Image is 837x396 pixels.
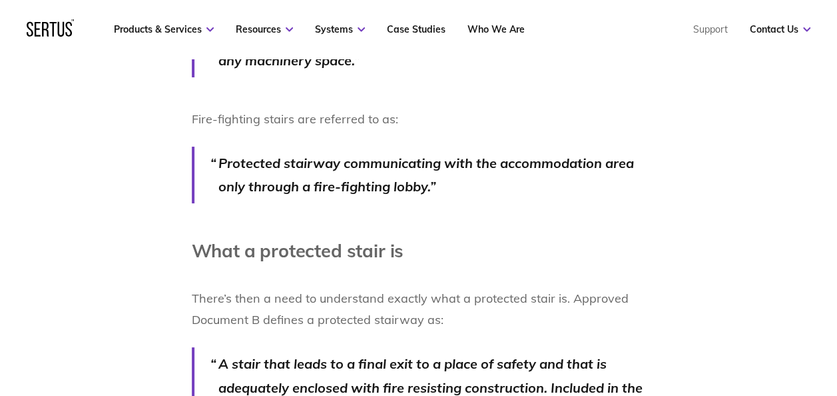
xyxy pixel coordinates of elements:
[236,23,293,35] a: Resources
[192,267,646,331] p: There’s then a need to understand exactly what a protected stair is. Approved Document B defines ...
[315,23,365,35] a: Systems
[114,23,214,35] a: Products & Services
[467,23,525,35] a: Who We Are
[192,235,646,267] h1: What a protected stair is
[218,151,646,199] p: Protected stairway communicating with the accommodation area only through a fire-fighting lobby.
[192,109,646,130] p: Fire-fighting stairs are referred to as:
[693,23,728,35] a: Support
[387,23,445,35] a: Case Studies
[770,332,837,396] iframe: Chat Widget
[750,23,810,35] a: Contact Us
